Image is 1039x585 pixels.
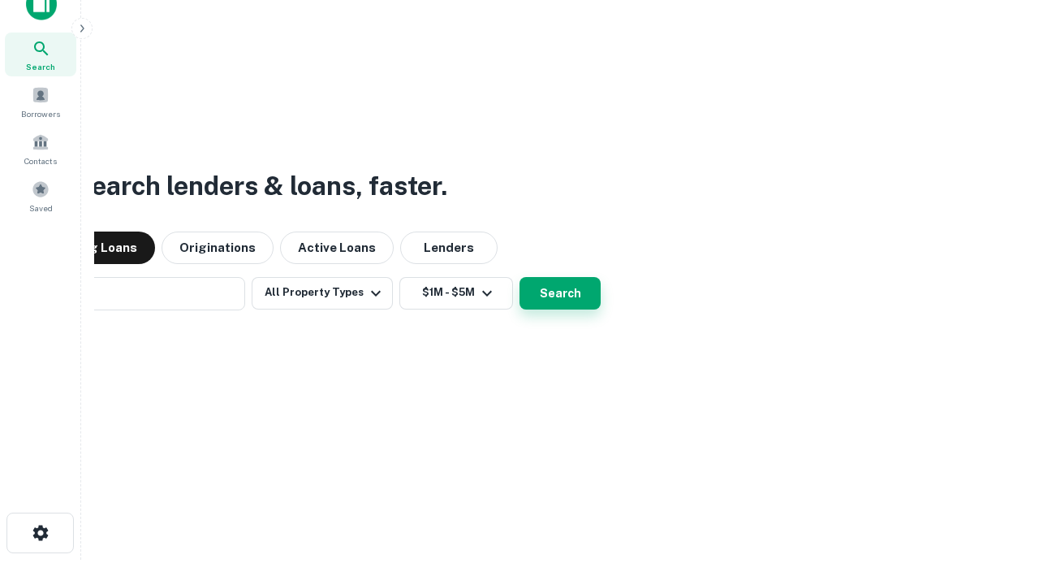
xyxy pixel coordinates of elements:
[24,154,57,167] span: Contacts
[252,277,393,310] button: All Property Types
[5,174,76,218] a: Saved
[74,167,447,206] h3: Search lenders & loans, faster.
[400,232,498,264] button: Lenders
[519,277,601,310] button: Search
[5,32,76,76] a: Search
[21,107,60,120] span: Borrowers
[5,127,76,171] a: Contacts
[399,277,513,310] button: $1M - $5M
[280,232,394,264] button: Active Loans
[29,201,53,214] span: Saved
[26,60,55,73] span: Search
[958,455,1039,533] iframe: Chat Widget
[5,80,76,123] a: Borrowers
[162,232,274,264] button: Originations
